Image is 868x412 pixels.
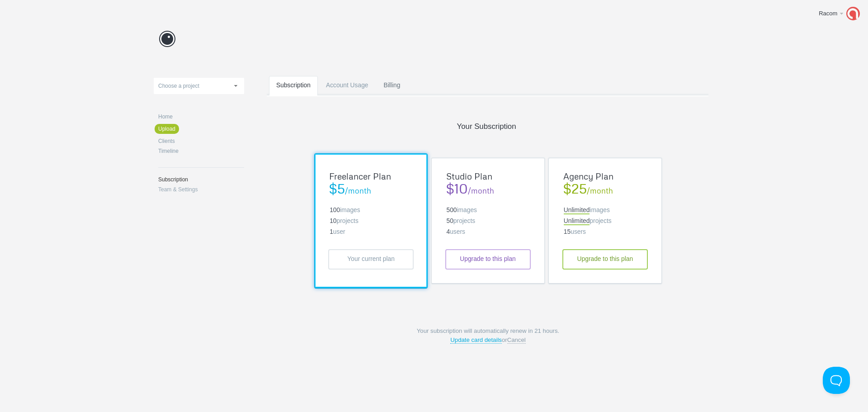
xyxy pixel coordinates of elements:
[155,124,179,134] a: Upload
[507,336,526,344] a: Cancel
[329,180,345,197] strong: $5
[269,76,318,112] a: Subscription
[445,207,531,213] li: images
[823,367,850,394] iframe: Help Scout Beacon - Open
[158,83,199,89] span: Choose a project
[158,138,244,144] a: Clients
[447,218,453,224] strong: 50
[564,229,649,235] li: users
[562,218,648,224] li: projects
[158,187,244,192] a: Team & Settings
[562,207,648,213] li: images
[447,228,450,235] strong: 4
[447,207,457,213] strong: 500
[328,207,414,213] li: images
[330,228,333,235] strong: 1
[564,207,590,214] strong: Unlimited
[158,177,244,182] a: Subscription
[561,182,647,195] span: /month
[564,218,590,225] strong: Unlimited
[846,7,860,20] img: 1c161367e6a6333f73c16d7d1a21bd98
[328,249,414,270] div: Your current plan
[305,327,671,345] p: Your subscription will automatically renew in 21 hours.
[446,180,468,197] strong: $10
[267,123,706,131] h1: Your Subscription
[445,249,531,270] a: Upgrade to this plan
[154,29,181,48] a: Prevue
[563,180,587,197] strong: $25
[158,148,244,154] a: Timeline
[563,172,649,180] h2: Agency Plan
[445,218,531,224] li: projects
[377,76,408,112] a: Billing
[450,336,502,344] a: Update card details
[330,207,340,213] strong: 100
[562,249,648,270] a: Upgrade to this plan
[158,114,244,119] a: Home
[327,182,413,195] span: /month
[819,9,838,18] div: Racom
[330,229,415,235] li: user
[319,76,376,112] a: Account Usage
[812,5,863,23] a: Racom
[564,228,571,235] strong: 15
[444,182,530,195] span: /month
[329,172,415,180] h2: Freelancer Plan
[328,218,414,224] li: projects
[330,218,336,224] strong: 10
[447,229,532,235] li: users
[446,172,532,180] h2: Studio Plan
[305,336,671,345] span: or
